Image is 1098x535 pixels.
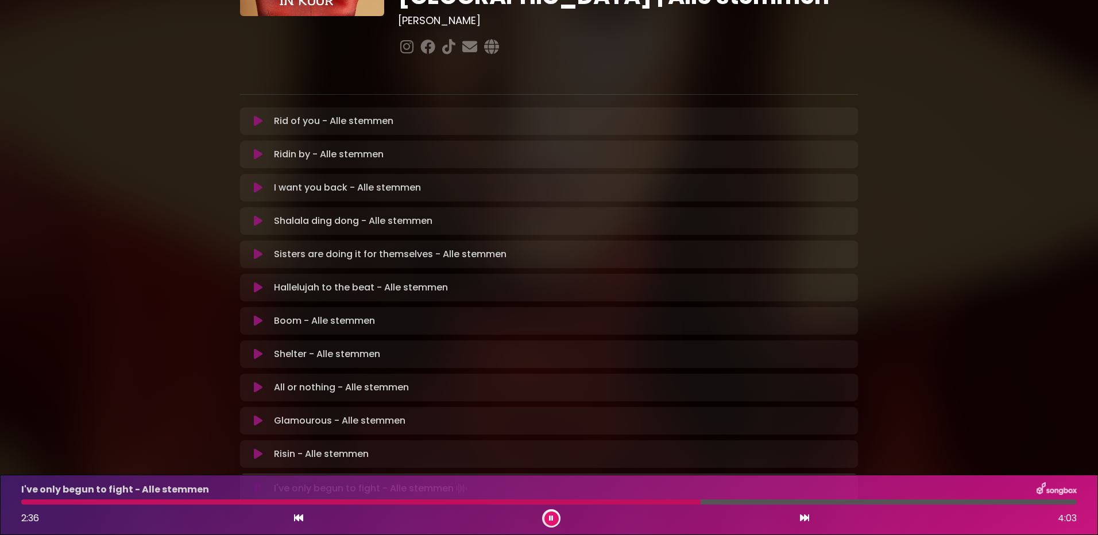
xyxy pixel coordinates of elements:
[398,14,858,27] h3: [PERSON_NAME]
[274,381,409,394] p: All or nothing - Alle stemmen
[274,347,380,361] p: Shelter - Alle stemmen
[21,483,209,497] p: I've only begun to fight - Alle stemmen
[274,181,421,195] p: I want you back - Alle stemmen
[274,447,369,461] p: Risin - Alle stemmen
[274,214,432,228] p: Shalala ding dong - Alle stemmen
[1058,511,1077,525] span: 4:03
[274,281,448,294] p: Hallelujah to the beat - Alle stemmen
[274,114,393,128] p: Rid of you - Alle stemmen
[1037,482,1077,497] img: songbox-logo-white.png
[274,247,507,261] p: Sisters are doing it for themselves - Alle stemmen
[274,314,375,328] p: Boom - Alle stemmen
[274,414,405,428] p: Glamourous - Alle stemmen
[274,148,384,161] p: Ridin by - Alle stemmen
[21,511,39,525] span: 2:36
